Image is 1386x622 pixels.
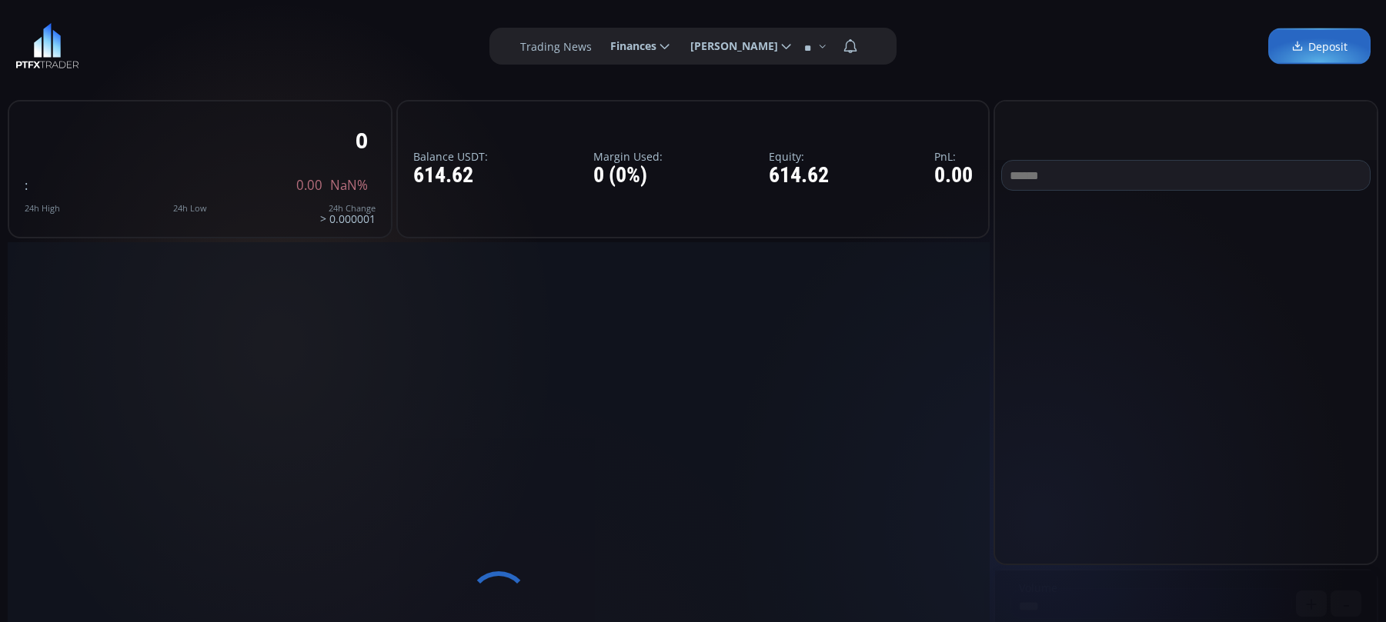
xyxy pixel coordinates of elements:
img: LOGO [15,23,79,69]
span: NaN% [330,178,368,192]
div: 614.62 [413,164,488,188]
span: Finances [599,31,656,62]
label: Margin Used: [593,151,663,162]
div: 24h Change [320,204,376,213]
div: 0.00 [934,164,973,188]
div: 0 (0%) [593,164,663,188]
div: 614.62 [769,164,829,188]
div: 24h High [25,204,60,213]
span: [PERSON_NAME] [680,31,778,62]
a: Deposit [1268,28,1371,65]
label: Trading News [520,38,592,55]
label: Equity: [769,151,829,162]
span: 0.00 [296,178,322,192]
label: Balance USDT: [413,151,488,162]
span: Deposit [1291,38,1348,55]
div: 24h Low [173,204,207,213]
span: : [25,176,28,194]
div: 0 [356,128,368,152]
div: > 0.000001 [320,204,376,225]
label: PnL: [934,151,973,162]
